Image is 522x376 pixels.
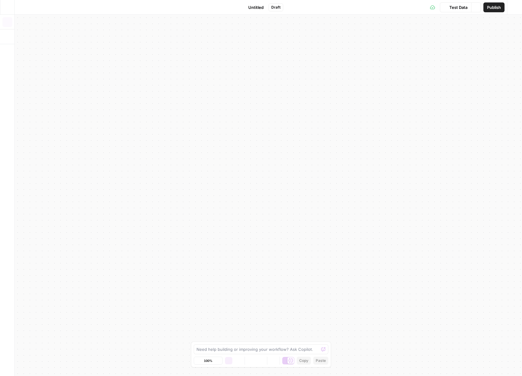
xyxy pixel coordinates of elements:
button: Publish [483,2,505,12]
button: Paste [313,357,328,365]
button: Copy [297,357,311,365]
span: Paste [316,358,326,363]
span: Untitled [248,4,264,10]
span: Test Data [449,4,467,10]
span: Copy [299,358,308,363]
span: Publish [487,4,501,10]
span: Draft [271,5,280,10]
button: Test Data [440,2,471,12]
span: 100% [204,358,212,363]
button: Untitled [239,2,267,12]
